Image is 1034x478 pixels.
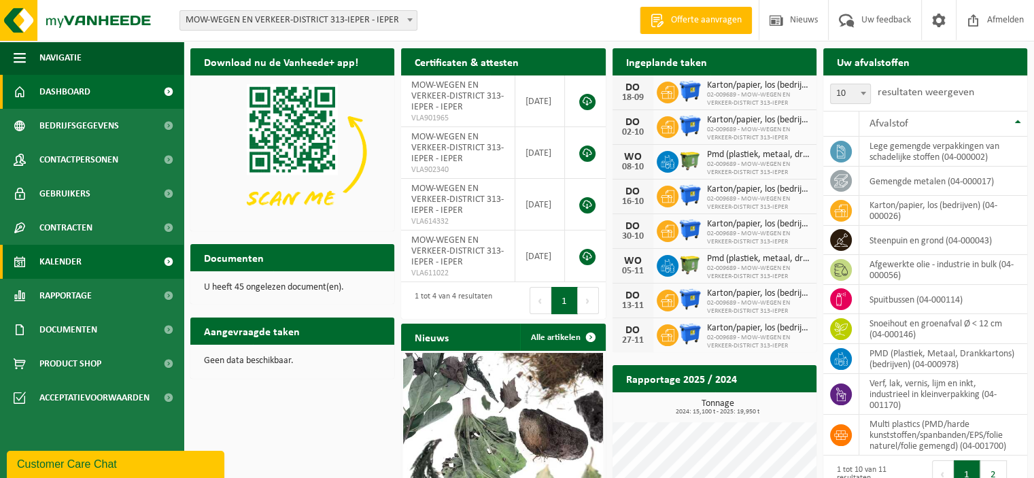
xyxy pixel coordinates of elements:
[823,48,923,75] h2: Uw afvalstoffen
[619,256,647,267] div: WO
[859,167,1027,196] td: gemengde metalen (04-000017)
[859,196,1027,226] td: karton/papier, los (bedrijven) (04-000026)
[707,254,810,264] span: Pmd (plastiek, metaal, drankkartons) (bedrijven)
[707,184,810,195] span: Karton/papier, los (bedrijven)
[619,163,647,172] div: 08-10
[619,409,816,415] span: 2024: 15,100 t - 2025: 19,950 t
[515,179,566,231] td: [DATE]
[613,365,751,392] h2: Rapportage 2025 / 2024
[39,381,150,415] span: Acceptatievoorwaarden
[707,334,810,350] span: 02-009689 - MOW-WEGEN EN VERKEER-DISTRICT 313-IEPER
[613,48,721,75] h2: Ingeplande taken
[707,80,810,91] span: Karton/papier, los (bedrijven)
[859,314,1027,344] td: snoeihout en groenafval Ø < 12 cm (04-000146)
[678,218,702,241] img: WB-1100-HPE-BE-01
[678,114,702,137] img: WB-1100-HPE-BE-01
[707,219,810,230] span: Karton/papier, los (bedrijven)
[619,325,647,336] div: DO
[180,11,417,30] span: MOW-WEGEN EN VERKEER-DISTRICT 313-IEPER - IEPER
[39,245,82,279] span: Kalender
[619,82,647,93] div: DO
[707,115,810,126] span: Karton/papier, los (bedrijven)
[678,322,702,345] img: WB-1100-HPE-BE-01
[515,75,566,127] td: [DATE]
[39,279,92,313] span: Rapportage
[551,287,578,314] button: 1
[859,137,1027,167] td: lege gemengde verpakkingen van schadelijke stoffen (04-000002)
[619,117,647,128] div: DO
[678,80,702,103] img: WB-1100-HPE-BE-01
[715,392,815,419] a: Bekijk rapportage
[411,80,504,112] span: MOW-WEGEN EN VERKEER-DISTRICT 313-IEPER - IEPER
[515,127,566,179] td: [DATE]
[619,232,647,241] div: 30-10
[39,109,119,143] span: Bedrijfsgegevens
[204,283,381,292] p: U heeft 45 ongelezen document(en).
[859,344,1027,374] td: PMD (Plastiek, Metaal, Drankkartons) (bedrijven) (04-000978)
[859,255,1027,285] td: afgewerkte olie - industrie in bulk (04-000056)
[859,415,1027,456] td: multi plastics (PMD/harde kunststoffen/spanbanden/EPS/folie naturel/folie gemengd) (04-001700)
[190,75,394,228] img: Download de VHEPlus App
[411,235,504,267] span: MOW-WEGEN EN VERKEER-DISTRICT 313-IEPER - IEPER
[619,93,647,103] div: 18-09
[39,347,101,381] span: Product Shop
[707,150,810,160] span: Pmd (plastiek, metaal, drankkartons) (bedrijven)
[830,84,871,104] span: 10
[678,149,702,172] img: WB-1100-HPE-GN-50
[39,211,92,245] span: Contracten
[859,374,1027,415] td: verf, lak, vernis, lijm en inkt, industrieel in kleinverpakking (04-001170)
[39,313,97,347] span: Documenten
[7,448,227,478] iframe: chat widget
[619,221,647,232] div: DO
[520,324,604,351] a: Alle artikelen
[411,268,504,279] span: VLA611022
[707,160,810,177] span: 02-009689 - MOW-WEGEN EN VERKEER-DISTRICT 313-IEPER
[707,323,810,334] span: Karton/papier, los (bedrijven)
[39,41,82,75] span: Navigatie
[39,177,90,211] span: Gebruikers
[619,152,647,163] div: WO
[707,264,810,281] span: 02-009689 - MOW-WEGEN EN VERKEER-DISTRICT 313-IEPER
[411,184,504,216] span: MOW-WEGEN EN VERKEER-DISTRICT 313-IEPER - IEPER
[678,184,702,207] img: WB-1100-HPE-BE-01
[707,299,810,315] span: 02-009689 - MOW-WEGEN EN VERKEER-DISTRICT 313-IEPER
[515,231,566,282] td: [DATE]
[831,84,870,103] span: 10
[204,356,381,366] p: Geen data beschikbaar.
[668,14,745,27] span: Offerte aanvragen
[619,197,647,207] div: 16-10
[411,132,504,164] span: MOW-WEGEN EN VERKEER-DISTRICT 313-IEPER - IEPER
[179,10,417,31] span: MOW-WEGEN EN VERKEER-DISTRICT 313-IEPER - IEPER
[859,285,1027,314] td: spuitbussen (04-000114)
[190,244,277,271] h2: Documenten
[619,336,647,345] div: 27-11
[401,324,462,350] h2: Nieuws
[619,290,647,301] div: DO
[619,301,647,311] div: 13-11
[707,230,810,246] span: 02-009689 - MOW-WEGEN EN VERKEER-DISTRICT 313-IEPER
[619,186,647,197] div: DO
[408,286,492,315] div: 1 tot 4 van 4 resultaten
[190,48,372,75] h2: Download nu de Vanheede+ app!
[411,165,504,175] span: VLA902340
[678,288,702,311] img: WB-1100-HPE-BE-01
[578,287,599,314] button: Next
[878,87,974,98] label: resultaten weergeven
[707,195,810,211] span: 02-009689 - MOW-WEGEN EN VERKEER-DISTRICT 313-IEPER
[859,226,1027,255] td: steenpuin en grond (04-000043)
[411,113,504,124] span: VLA901965
[869,118,908,129] span: Afvalstof
[411,216,504,227] span: VLA614332
[530,287,551,314] button: Previous
[619,399,816,415] h3: Tonnage
[707,91,810,107] span: 02-009689 - MOW-WEGEN EN VERKEER-DISTRICT 313-IEPER
[640,7,752,34] a: Offerte aanvragen
[619,128,647,137] div: 02-10
[39,143,118,177] span: Contactpersonen
[401,48,532,75] h2: Certificaten & attesten
[190,318,313,344] h2: Aangevraagde taken
[707,126,810,142] span: 02-009689 - MOW-WEGEN EN VERKEER-DISTRICT 313-IEPER
[707,288,810,299] span: Karton/papier, los (bedrijven)
[678,253,702,276] img: WB-1100-HPE-GN-50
